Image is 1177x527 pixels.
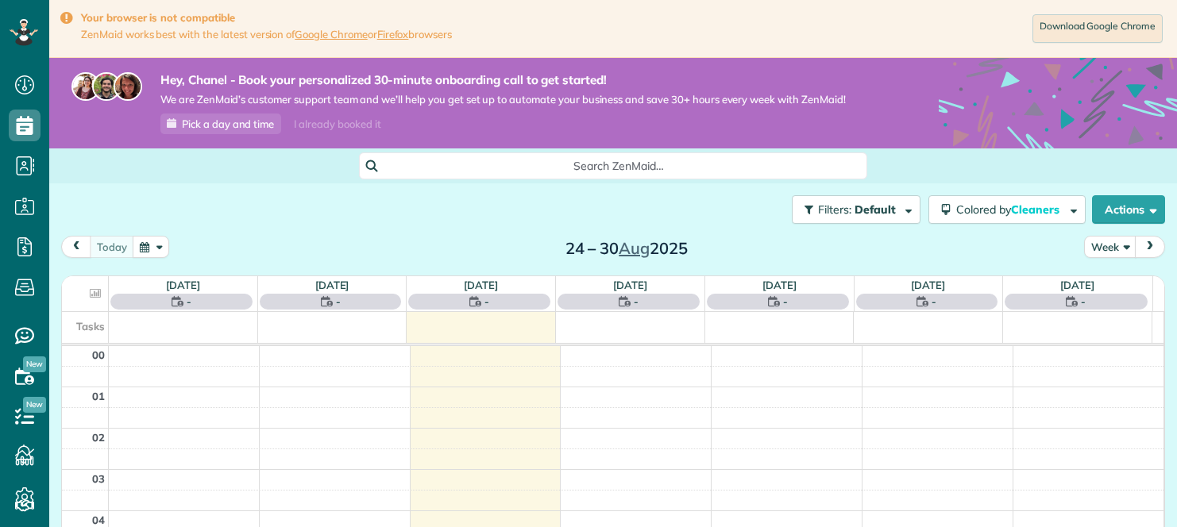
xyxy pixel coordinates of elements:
button: Today [90,236,134,257]
h2: 24 – 30 2025 [527,240,726,257]
span: 01 [92,390,105,402]
strong: Hey, Chanel - Book your personalized 30-minute onboarding call to get started! [160,72,846,88]
div: I already booked it [284,114,390,134]
span: New [23,397,46,413]
span: Pick a day and time [182,117,274,130]
span: Default [855,202,897,217]
span: - [932,294,936,310]
a: [DATE] [1060,279,1094,291]
a: Download Google Chrome [1032,14,1163,43]
a: [DATE] [762,279,797,291]
span: Tasks [76,320,105,333]
a: Firefox [377,28,409,40]
span: - [634,294,639,310]
span: - [783,294,788,310]
img: maria-72a9807cf96188c08ef61303f053569d2e2a8a1cde33d635c8a3ac13582a053d.jpg [71,72,100,101]
a: [DATE] [464,279,498,291]
a: Google Chrome [295,28,368,40]
span: - [484,294,489,310]
span: 04 [92,514,105,526]
button: Colored byCleaners [928,195,1086,224]
span: 03 [92,472,105,485]
span: Filters: [818,202,851,217]
a: [DATE] [911,279,945,291]
img: michelle-19f622bdf1676172e81f8f8fba1fb50e276960ebfe0243fe18214015130c80e4.jpg [114,72,142,101]
span: New [23,356,46,372]
a: Filters: Default [784,195,920,224]
a: Pick a day and time [160,113,281,134]
a: [DATE] [613,279,647,291]
a: [DATE] [166,279,200,291]
span: 00 [92,348,105,361]
span: Colored by [956,202,1065,217]
button: Actions [1092,195,1165,224]
span: 02 [92,431,105,444]
span: ZenMaid works best with the latest version of or browsers [81,28,452,41]
span: Cleaners [1011,202,1062,217]
span: Aug [619,238,650,258]
img: jorge-587dff0eeaa6aab1f244e6dc62b8924c3b6ad411094392a53c71c6c4a576187d.jpg [92,72,121,101]
strong: Your browser is not compatible [81,11,452,25]
button: Week [1084,236,1136,257]
span: - [1081,294,1086,310]
a: [DATE] [315,279,349,291]
span: We are ZenMaid’s customer support team and we’ll help you get set up to automate your business an... [160,93,846,106]
button: prev [61,236,91,257]
button: next [1135,236,1165,257]
span: - [187,294,191,310]
span: - [336,294,341,310]
button: Filters: Default [792,195,920,224]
